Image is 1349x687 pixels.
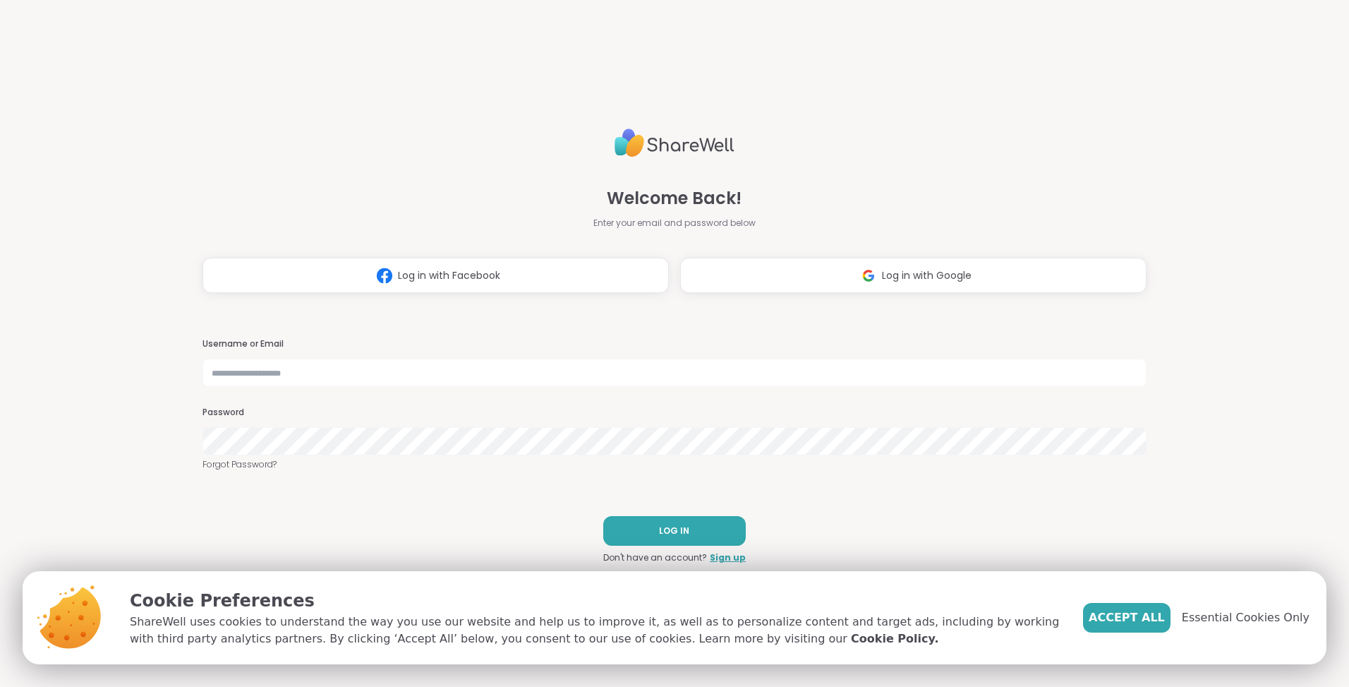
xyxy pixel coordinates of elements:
[202,258,669,293] button: Log in with Facebook
[1083,603,1170,633] button: Accept All
[1089,609,1165,626] span: Accept All
[371,263,398,289] img: ShareWell Logomark
[882,268,972,283] span: Log in with Google
[398,268,500,283] span: Log in with Facebook
[603,516,746,546] button: LOG IN
[659,525,689,537] span: LOG IN
[130,588,1060,614] p: Cookie Preferences
[202,458,1147,471] a: Forgot Password?
[615,123,734,163] img: ShareWell Logo
[130,614,1060,647] p: ShareWell uses cookies to understand the way you use our website and help us to improve it, as we...
[202,338,1147,350] h3: Username or Email
[603,551,707,564] span: Don't have an account?
[607,186,742,211] span: Welcome Back!
[1182,609,1309,626] span: Essential Cookies Only
[202,407,1147,419] h3: Password
[851,631,938,647] a: Cookie Policy.
[710,551,746,564] a: Sign up
[680,258,1147,293] button: Log in with Google
[593,217,756,229] span: Enter your email and password below
[855,263,882,289] img: ShareWell Logomark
